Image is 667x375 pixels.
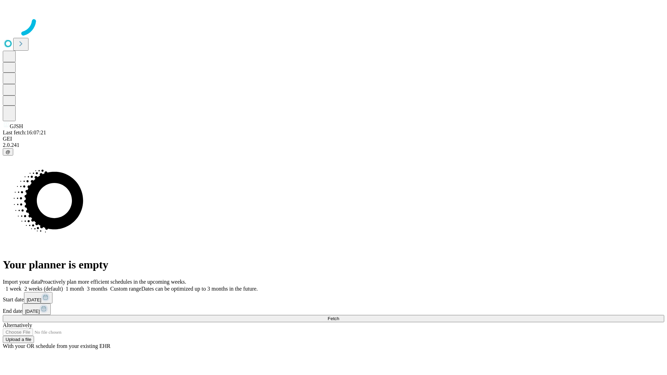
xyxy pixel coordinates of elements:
[10,123,23,129] span: GJSH
[3,343,110,349] span: With your OR schedule from your existing EHR
[24,292,52,303] button: [DATE]
[24,286,63,292] span: 2 weeks (default)
[3,303,664,315] div: End date
[3,279,40,285] span: Import your data
[3,336,34,343] button: Upload a file
[87,286,107,292] span: 3 months
[25,309,40,314] span: [DATE]
[3,315,664,322] button: Fetch
[3,148,13,156] button: @
[141,286,258,292] span: Dates can be optimized up to 3 months in the future.
[3,292,664,303] div: Start date
[6,286,22,292] span: 1 week
[22,303,51,315] button: [DATE]
[3,136,664,142] div: GEI
[66,286,84,292] span: 1 month
[328,316,339,321] span: Fetch
[6,149,10,155] span: @
[110,286,141,292] span: Custom range
[27,297,41,302] span: [DATE]
[3,258,664,271] h1: Your planner is empty
[40,279,186,285] span: Proactively plan more efficient schedules in the upcoming weeks.
[3,142,664,148] div: 2.0.241
[3,322,32,328] span: Alternatively
[3,130,46,135] span: Last fetch: 16:07:21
